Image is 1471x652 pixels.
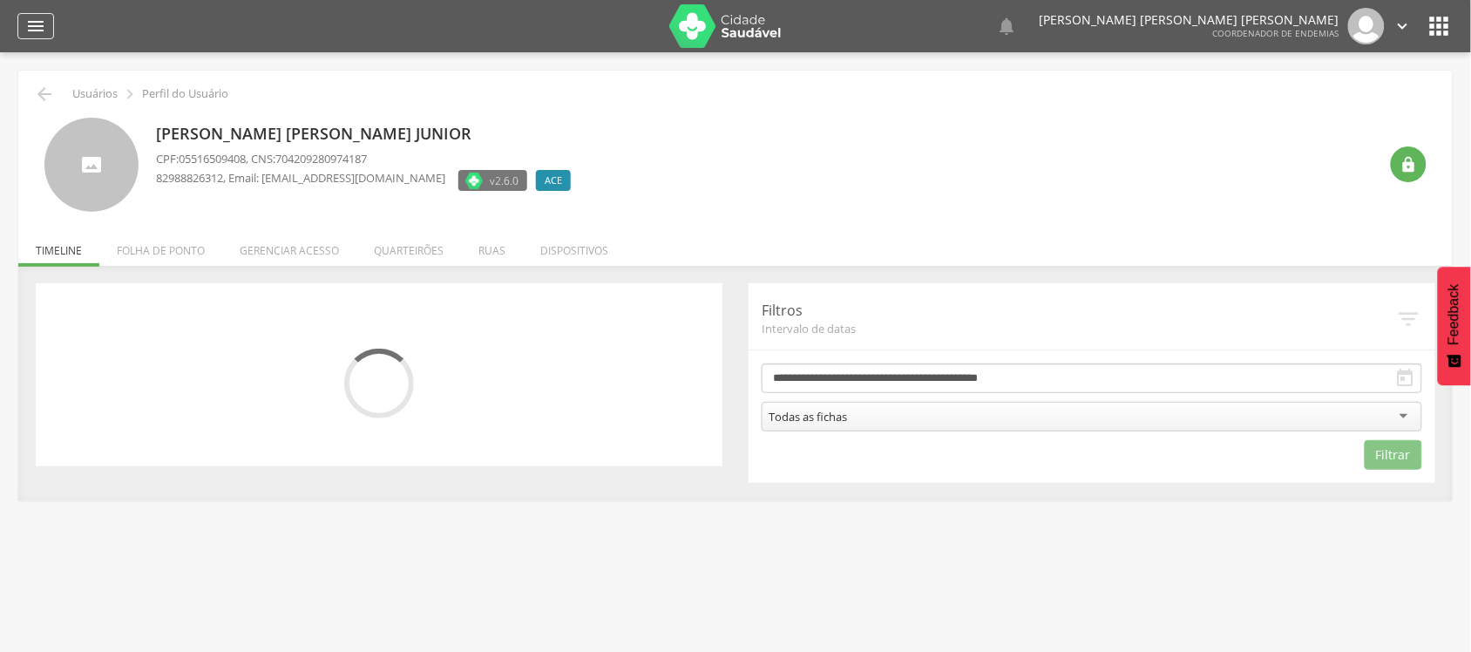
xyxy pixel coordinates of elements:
[99,226,222,267] li: Folha de ponto
[72,87,118,101] p: Usuários
[25,16,46,37] i: 
[222,226,356,267] li: Gerenciar acesso
[1400,156,1418,173] i: 
[156,170,223,186] span: 82988826312
[1438,267,1471,385] button: Feedback - Mostrar pesquisa
[1393,17,1413,36] i: 
[769,409,847,424] div: Todas as fichas
[1365,440,1422,470] button: Filtrar
[523,226,626,267] li: Dispositivos
[458,170,527,191] label: Versão do aplicativo
[997,8,1018,44] a: 
[1447,284,1462,345] span: Feedback
[490,172,519,189] span: v2.6.0
[997,16,1018,37] i: 
[1393,8,1413,44] a: 
[1391,146,1427,182] div: Resetar senha
[142,87,228,101] p: Perfil do Usuário
[1395,368,1416,389] i: 
[762,321,1396,336] span: Intervalo de datas
[1213,27,1339,39] span: Coordenador de Endemias
[1396,306,1422,332] i: 
[17,13,54,39] a: 
[156,170,445,187] p: , Email: [EMAIL_ADDRESS][DOMAIN_NAME]
[1040,14,1339,26] p: [PERSON_NAME] [PERSON_NAME] [PERSON_NAME]
[545,173,562,187] span: ACE
[275,151,367,166] span: 704209280974187
[762,301,1396,321] p: Filtros
[34,84,55,105] i: Voltar
[120,85,139,104] i: 
[1426,12,1454,40] i: 
[461,226,523,267] li: Ruas
[356,226,461,267] li: Quarteirões
[179,151,246,166] span: 05516509408
[156,151,580,167] p: CPF: , CNS:
[156,123,580,146] p: [PERSON_NAME] [PERSON_NAME] Junior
